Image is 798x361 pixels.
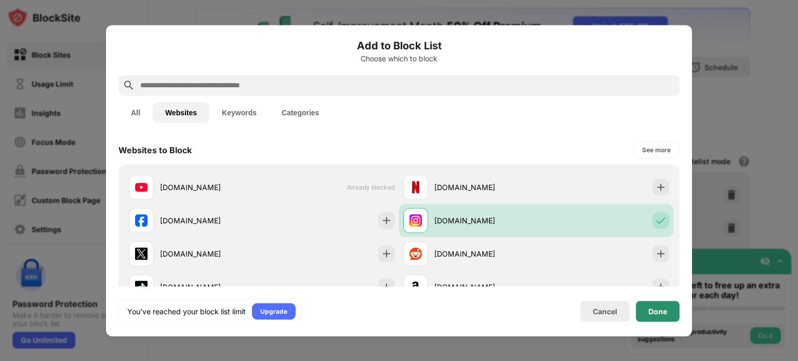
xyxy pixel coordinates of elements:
[118,144,192,155] div: Websites to Block
[160,215,262,226] div: [DOMAIN_NAME]
[127,306,246,316] div: You’ve reached your block list limit
[209,102,269,123] button: Keywords
[160,282,262,292] div: [DOMAIN_NAME]
[135,181,148,193] img: favicons
[409,214,422,226] img: favicons
[434,248,536,259] div: [DOMAIN_NAME]
[118,102,153,123] button: All
[648,307,667,315] div: Done
[160,182,262,193] div: [DOMAIN_NAME]
[434,182,536,193] div: [DOMAIN_NAME]
[347,183,395,191] span: Already blocked
[123,79,135,91] img: search.svg
[593,307,617,316] div: Cancel
[135,247,148,260] img: favicons
[153,102,209,123] button: Websites
[118,54,680,62] div: Choose which to block
[160,248,262,259] div: [DOMAIN_NAME]
[135,214,148,226] img: favicons
[434,282,536,292] div: [DOMAIN_NAME]
[409,181,422,193] img: favicons
[409,247,422,260] img: favicons
[434,215,536,226] div: [DOMAIN_NAME]
[260,306,287,316] div: Upgrade
[269,102,331,123] button: Categories
[409,280,422,293] img: favicons
[135,280,148,293] img: favicons
[118,37,680,53] h6: Add to Block List
[642,144,671,155] div: See more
